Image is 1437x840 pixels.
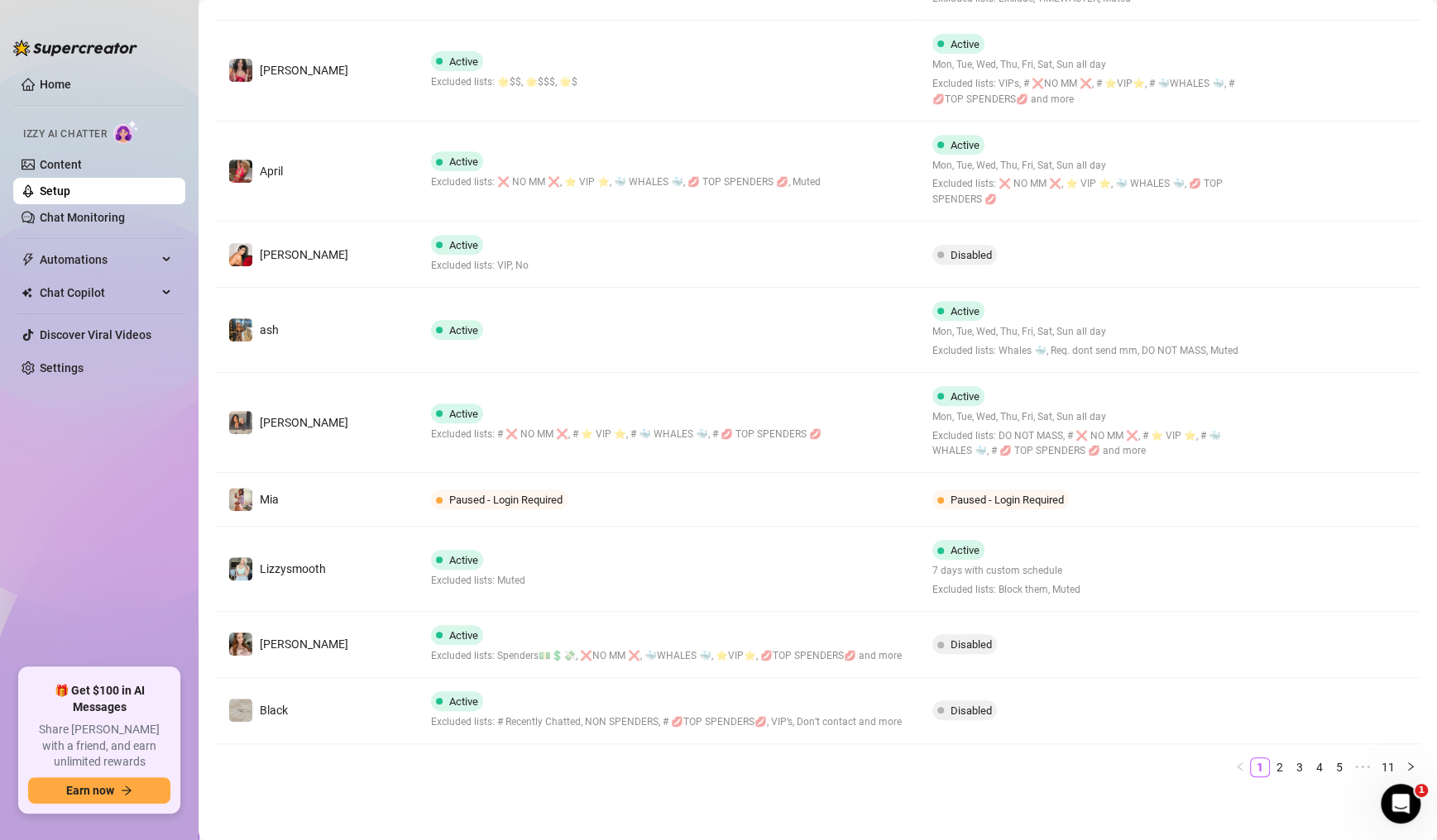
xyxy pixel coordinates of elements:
[13,40,137,56] img: logo-BBDzfeDw.svg
[229,632,252,656] img: Chloe
[932,57,1240,73] span: Mon, Tue, Wed, Thu, Fri, Sat, Sun all day
[951,494,1064,506] span: Paused - Login Required
[1349,757,1376,777] span: •••
[22,287,32,298] img: Chat Copilot
[932,563,1080,579] span: 7 days with custom schedule
[449,55,478,68] span: Active
[951,139,980,151] span: Active
[40,246,157,273] span: Automations
[431,174,821,190] span: Excluded lists: ❌ NO MM ❌, ⭐️ VIP ⭐️, 🐳 WHALES 🐳, 💋 TOP SPENDERS 💋, Muted
[23,126,107,142] span: Izzy AI Chatter
[260,416,348,429] span: [PERSON_NAME]
[932,582,1080,598] span: Excluded lists: Block them, Muted
[431,258,529,274] span: Excluded lists: VIP, No
[449,554,478,566] span: Active
[951,249,992,261] span: Disabled
[951,638,992,651] span: Disabled
[260,323,279,336] span: ash
[1250,757,1270,777] li: 1
[260,637,348,651] span: [PERSON_NAME]
[932,324,1238,340] span: Mon, Tue, Wed, Thu, Fri, Sat, Sun all day
[1415,784,1428,797] span: 1
[28,683,170,715] span: 🎁 Get $100 in AI Messages
[40,211,125,224] a: Chat Monitoring
[431,648,902,664] span: Excluded lists: Spenders💵💲💸, ❌NO MM ❌, 🐳WHALES 🐳, ⭐️VIP⭐️, 💋TOP SPENDERS💋 and more
[1251,758,1269,776] a: 1
[1376,757,1401,777] li: 11
[449,629,478,642] span: Active
[40,328,151,341] a: Discover Viral Videos
[229,488,252,511] img: Mia
[229,557,252,580] img: Lizzysmooth
[431,714,902,730] span: Excluded lists: # Recently Chatted, NON SPENDERS, # 💋TOP SPENDERS💋, VIP’s, Don’t contact and more
[113,120,139,144] img: AI Chatter
[229,699,252,722] img: Black
[1329,757,1349,777] li: 5
[1330,758,1348,776] a: 5
[40,158,82,171] a: Content
[1230,757,1250,777] li: Previous Page
[1291,758,1309,776] a: 3
[449,695,478,708] span: Active
[932,176,1240,208] span: Excluded lists: ❌ NO MM ❌, ⭐️ VIP ⭐️, 🐳 WHALES 🐳, 💋 TOP SPENDERS 💋
[40,78,71,91] a: Home
[1381,784,1420,823] iframe: Intercom live chat
[431,573,525,589] span: Excluded lists: Muted
[1271,758,1289,776] a: 2
[229,318,252,341] img: ash
[431,74,577,90] span: Excluded lists: 🌟️$$, 🌟️$$$, 🌟️$
[229,411,252,434] img: Esmeralda
[260,704,288,717] span: Black
[449,408,478,420] span: Active
[932,158,1240,174] span: Mon, Tue, Wed, Thu, Fri, Sat, Sun all day
[932,343,1238,359] span: Excluded lists: Whales 🐳, Req. dont send mm, DO NOT MASS, Muted
[40,184,70,198] a: Setup
[1310,757,1329,777] li: 4
[260,64,348,77] span: [PERSON_NAME]
[1349,757,1376,777] li: Next 5 Pages
[40,361,84,375] a: Settings
[449,324,478,336] span: Active
[449,155,478,168] span: Active
[1406,761,1415,771] span: right
[121,785,132,796] span: arrow-right
[40,279,157,306] span: Chat Copilot
[260,493,279,506] span: Mia
[229,243,252,266] img: Sophia
[229,160,252,183] img: April
[449,494,563,506] span: Paused - Login Required
[431,427,821,442] span: Excluded lists: # ❌ NO MM ❌, # ⭐️ VIP ⭐️, # 🐳 WHALES 🐳, # 💋 TOP SPENDERS 💋
[229,59,252,82] img: Aaliyah
[260,248,348,261] span: [PERSON_NAME]
[1401,757,1420,777] button: right
[28,722,170,771] span: Share [PERSON_NAME] with a friend, and earn unlimited rewards
[1310,758,1329,776] a: 4
[1377,758,1400,776] a: 11
[932,409,1240,425] span: Mon, Tue, Wed, Thu, Fri, Sat, Sun all day
[951,390,980,403] span: Active
[66,784,114,797] span: Earn now
[22,253,35,266] span: thunderbolt
[260,562,326,575] span: Lizzysmooth
[932,76,1240,107] span: Excluded lists: VIPs, # ❌NO MM ❌, # ⭐️VIP⭐️, # 🐳WHALES 🐳, # 💋TOP SPENDERS💋 and more
[951,38,980,50] span: Active
[951,305,980,317] span: Active
[1270,757,1290,777] li: 2
[449,239,478,251] span: Active
[28,777,170,804] button: Earn nowarrow-right
[1230,757,1250,777] button: left
[1401,757,1420,777] li: Next Page
[932,428,1240,460] span: Excluded lists: DO NOT MASS, # ❌ NO MM ❌, # ⭐️ VIP ⭐️, # 🐳 WHALES 🐳, # 💋 TOP SPENDERS 💋 and more
[260,165,283,178] span: April
[951,544,980,556] span: Active
[1290,757,1310,777] li: 3
[1235,761,1245,771] span: left
[951,704,992,717] span: Disabled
